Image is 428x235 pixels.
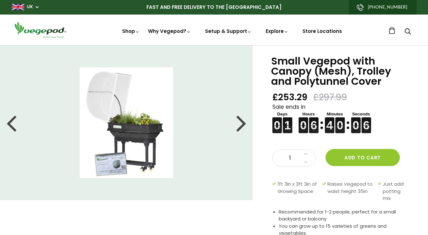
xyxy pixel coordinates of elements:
[309,117,319,125] figure: 6
[327,181,375,202] span: Raises Vegepod to waist height 35in
[302,150,309,158] a: Increase quantity by 1
[313,91,347,103] span: £297.99
[383,181,409,202] span: Just add potting mix
[277,181,319,202] span: 1ft 3in x 3ft 3in of Growing Space
[122,28,140,34] a: Shop
[205,28,252,34] a: Setup & Support
[272,91,307,103] span: £253.29
[302,158,309,166] a: Decrease quantity by 1
[266,28,288,34] a: Explore
[325,117,334,125] figure: 4
[299,117,308,125] figure: 0
[12,4,24,10] img: gb_large.png
[283,117,292,125] figure: 1
[302,28,342,34] a: Store Locations
[272,103,412,133] div: Sale ends in
[27,4,33,10] a: UK
[12,21,69,39] img: Vegepod
[362,117,371,125] figure: 6
[326,149,400,166] button: Add to cart
[272,117,282,125] figure: 0
[279,208,412,223] li: Recommended for 1-2 people, perfect for a small backyard or balcony
[335,117,345,125] figure: 0
[80,67,173,178] img: Small Vegepod with Canopy (Mesh), Trolley and Polytunnel Cover
[351,117,361,125] figure: 0
[148,28,191,34] a: Why Vegepod?
[271,56,412,86] h1: Small Vegepod with Canopy (Mesh), Trolley and Polytunnel Cover
[405,29,411,35] a: Search
[279,154,301,162] span: 1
